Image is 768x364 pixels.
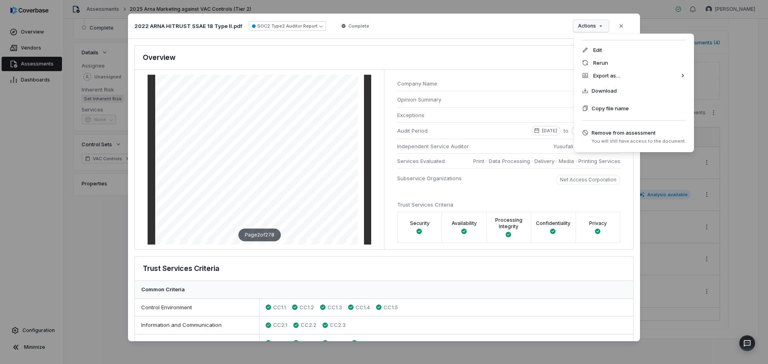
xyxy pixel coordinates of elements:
span: You will still have access to the document. [592,138,686,144]
div: Rerun [577,56,691,69]
div: Edit [577,44,691,56]
span: Download [592,87,617,95]
span: Copy file name [592,104,629,112]
span: Remove from assessment [592,129,686,137]
div: Export as… [577,69,691,82]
